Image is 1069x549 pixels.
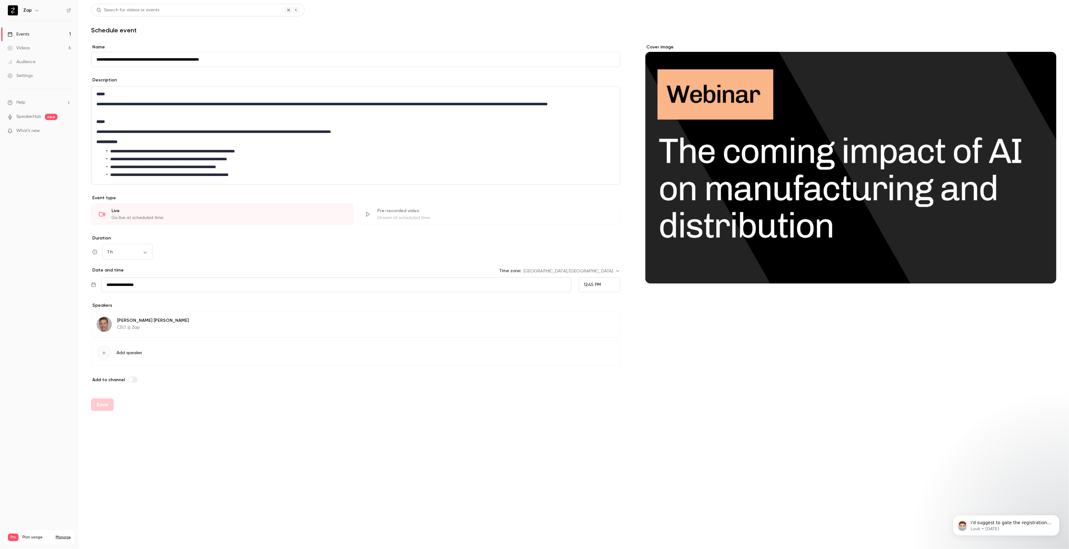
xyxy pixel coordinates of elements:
span: Pro [8,534,19,541]
span: 12:45 PM [584,283,601,287]
div: Pre-recorded video [377,208,612,214]
div: Stream at scheduled time [377,215,612,221]
div: editor [91,86,620,184]
div: Events [8,31,29,37]
span: Plan usage [22,535,52,540]
section: description [91,86,620,185]
span: Help [16,99,25,106]
div: From [579,277,620,292]
span: Add to channel [92,377,125,382]
div: Settings [8,73,33,79]
label: Duration [91,235,620,241]
p: Event type [91,195,620,201]
h1: Schedule event [91,26,1056,34]
input: Tue, Feb 17, 2026 [101,277,571,292]
div: Videos [8,45,30,51]
div: 1 h [102,249,153,255]
div: Audience [8,59,35,65]
img: Zap [8,5,18,15]
div: [GEOGRAPHIC_DATA]/[GEOGRAPHIC_DATA] [524,268,620,274]
p: Speakers [91,302,620,309]
p: Date and time [91,267,124,273]
label: Time zone: [499,268,521,274]
img: Christopher Reeves [97,317,112,332]
span: Add speaker [117,350,142,356]
div: Search for videos or events [96,7,159,14]
iframe: Intercom notifications message [943,502,1069,546]
iframe: Noticeable Trigger [63,128,71,134]
div: LiveGo live at scheduled time [91,204,354,225]
h6: Zap [23,7,32,14]
label: Name [91,44,620,50]
div: Pre-recorded videoStream at scheduled time [357,204,620,225]
label: Description [91,77,117,83]
p: CEO @ Zap [117,324,189,331]
label: Cover image [645,44,1057,50]
section: Cover image [645,44,1057,283]
div: Go live at scheduled time [111,215,346,221]
button: Add speaker [91,340,620,366]
li: help-dropdown-opener [8,99,71,106]
div: Live [111,208,346,214]
div: Christopher Reeves[PERSON_NAME] [PERSON_NAME]CEO @ Zap [91,311,620,338]
a: Manage [56,535,71,540]
span: new [45,114,57,120]
span: What's new [16,128,40,134]
a: SpeakerHub [16,113,41,120]
p: [PERSON_NAME] [PERSON_NAME] [117,317,189,324]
